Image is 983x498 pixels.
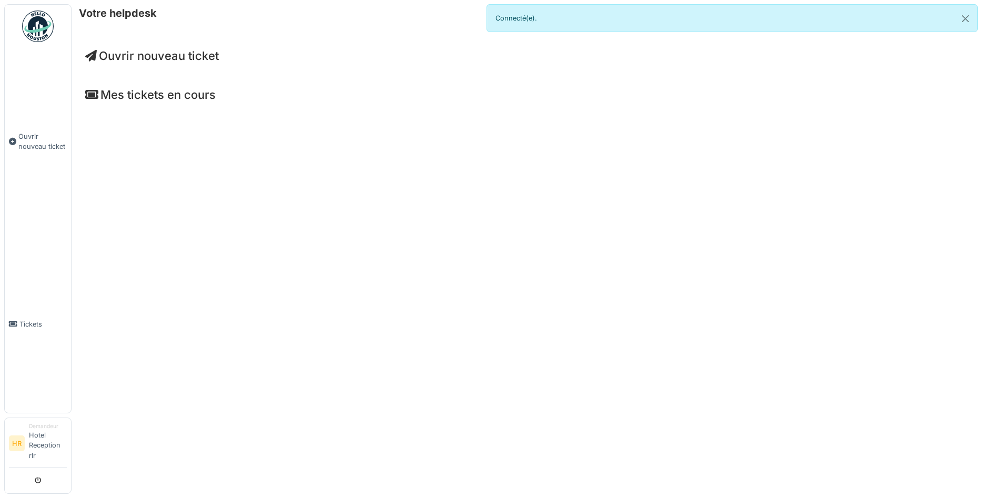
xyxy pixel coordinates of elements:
li: Hotel Reception rlr [29,422,67,465]
h4: Mes tickets en cours [85,88,969,101]
div: Demandeur [29,422,67,430]
span: Tickets [19,319,67,329]
a: Ouvrir nouveau ticket [5,48,71,236]
a: HR DemandeurHotel Reception rlr [9,422,67,467]
li: HR [9,435,25,451]
h6: Votre helpdesk [79,7,157,19]
div: Connecté(e). [487,4,978,32]
a: Ouvrir nouveau ticket [85,49,219,63]
a: Tickets [5,236,71,413]
span: Ouvrir nouveau ticket [18,131,67,151]
button: Close [954,5,977,33]
img: Badge_color-CXgf-gQk.svg [22,11,54,42]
